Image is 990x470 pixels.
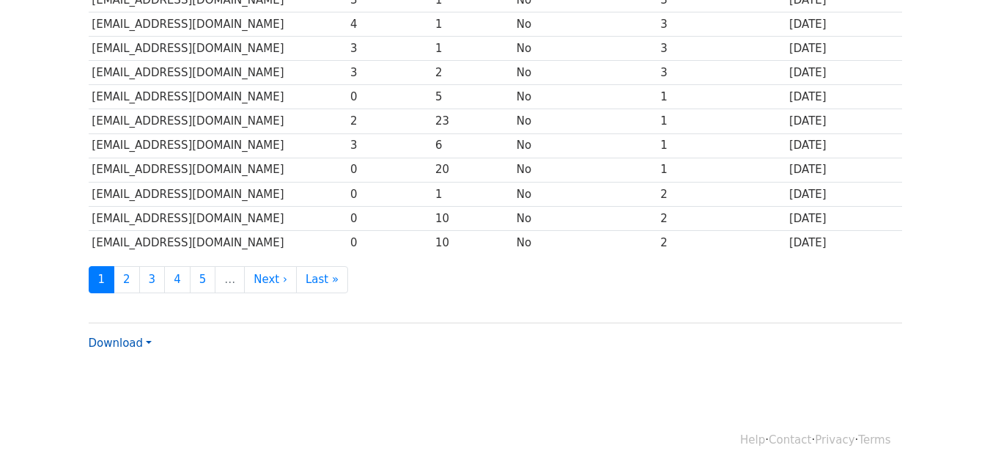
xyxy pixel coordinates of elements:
td: 3 [657,12,786,37]
td: [EMAIL_ADDRESS][DOMAIN_NAME] [89,85,347,109]
td: No [513,158,657,182]
td: No [513,182,657,206]
td: [DATE] [786,85,901,109]
td: 0 [347,85,432,109]
td: [DATE] [786,61,901,85]
td: [EMAIL_ADDRESS][DOMAIN_NAME] [89,158,347,182]
td: [EMAIL_ADDRESS][DOMAIN_NAME] [89,109,347,133]
td: 3 [657,61,786,85]
td: 0 [347,182,432,206]
td: [DATE] [786,133,901,158]
a: Terms [858,433,890,447]
td: 3 [347,61,432,85]
td: No [513,61,657,85]
td: No [513,109,657,133]
a: 4 [164,266,191,293]
td: 1 [657,85,786,109]
td: [DATE] [786,206,901,230]
td: No [513,12,657,37]
td: [EMAIL_ADDRESS][DOMAIN_NAME] [89,61,347,85]
td: 1 [657,133,786,158]
td: 2 [657,182,786,206]
td: 23 [432,109,513,133]
a: Privacy [815,433,854,447]
td: [EMAIL_ADDRESS][DOMAIN_NAME] [89,206,347,230]
td: 5 [432,85,513,109]
td: [EMAIL_ADDRESS][DOMAIN_NAME] [89,37,347,61]
td: [EMAIL_ADDRESS][DOMAIN_NAME] [89,12,347,37]
td: [EMAIL_ADDRESS][DOMAIN_NAME] [89,182,347,206]
td: No [513,230,657,254]
td: 6 [432,133,513,158]
td: 0 [347,158,432,182]
td: 3 [347,37,432,61]
a: 1 [89,266,115,293]
td: [DATE] [786,109,901,133]
a: 3 [139,266,166,293]
td: 3 [347,133,432,158]
a: Help [740,433,765,447]
td: 0 [347,230,432,254]
td: No [513,85,657,109]
td: No [513,206,657,230]
td: [DATE] [786,230,901,254]
td: [DATE] [786,12,901,37]
td: 2 [657,206,786,230]
a: 2 [114,266,140,293]
td: 3 [657,37,786,61]
td: No [513,133,657,158]
td: [DATE] [786,37,901,61]
td: [EMAIL_ADDRESS][DOMAIN_NAME] [89,133,347,158]
td: 0 [347,206,432,230]
td: [EMAIL_ADDRESS][DOMAIN_NAME] [89,230,347,254]
td: 1 [432,182,513,206]
a: Download [89,337,152,350]
td: 2 [657,230,786,254]
td: No [513,37,657,61]
a: 5 [190,266,216,293]
iframe: Chat Widget [917,400,990,470]
td: 2 [432,61,513,85]
td: 10 [432,230,513,254]
td: 1 [432,12,513,37]
a: Next › [244,266,297,293]
td: [DATE] [786,158,901,182]
td: 20 [432,158,513,182]
a: Last » [296,266,348,293]
a: Contact [769,433,811,447]
td: 2 [347,109,432,133]
td: 1 [657,158,786,182]
td: 10 [432,206,513,230]
td: 1 [432,37,513,61]
td: [DATE] [786,182,901,206]
td: 1 [657,109,786,133]
td: 4 [347,12,432,37]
